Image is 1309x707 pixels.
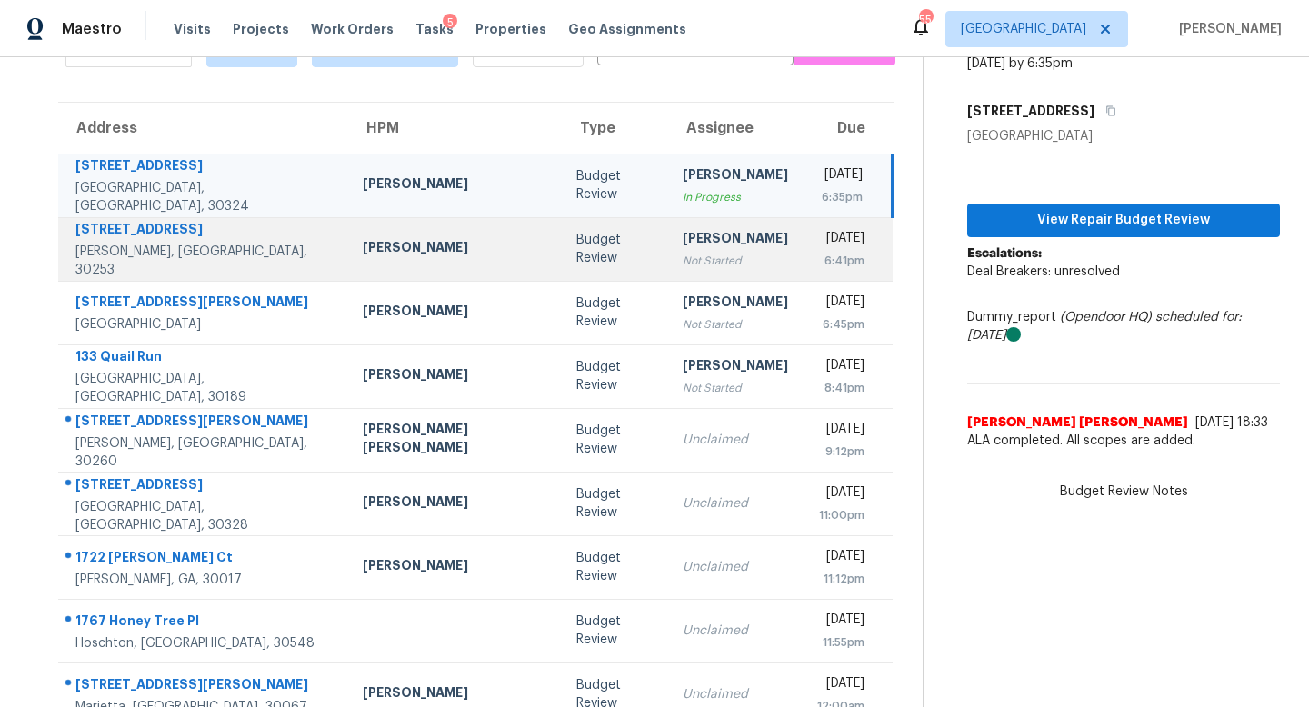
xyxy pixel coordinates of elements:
div: Budget Review [576,167,654,204]
div: Not Started [683,379,788,397]
div: [PERSON_NAME] [PERSON_NAME] [363,420,547,461]
div: [STREET_ADDRESS] [75,475,334,498]
div: [STREET_ADDRESS] [75,156,334,179]
span: [DATE] 18:33 [1195,416,1268,429]
div: [DATE] [817,611,864,633]
div: Not Started [683,315,788,334]
span: Tasks [415,23,454,35]
span: Visits [174,20,211,38]
span: ALA completed. All scopes are added. [967,432,1280,450]
th: Due [803,103,893,154]
div: [PERSON_NAME], [GEOGRAPHIC_DATA], 30260 [75,434,334,471]
div: [DATE] [817,293,864,315]
div: Not Started [683,252,788,270]
div: [GEOGRAPHIC_DATA], [GEOGRAPHIC_DATA], 30324 [75,179,334,215]
div: [GEOGRAPHIC_DATA] [75,315,334,334]
div: Dummy_report [967,308,1280,344]
div: [PERSON_NAME] [363,365,547,388]
div: 6:35pm [817,188,864,206]
i: scheduled for: [DATE] [967,311,1242,342]
div: [STREET_ADDRESS][PERSON_NAME] [75,412,334,434]
div: Budget Review [576,294,654,331]
b: Escalations: [967,247,1042,260]
span: Deal Breakers: unresolved [967,265,1120,278]
i: (Opendoor HQ) [1060,311,1152,324]
div: [PERSON_NAME] [363,493,547,515]
span: View Repair Budget Review [982,209,1265,232]
div: 55 [919,11,932,29]
div: Budget Review [576,231,654,267]
div: [STREET_ADDRESS][PERSON_NAME] [75,293,334,315]
div: 9:12pm [817,443,864,461]
span: Properties [475,20,546,38]
span: [PERSON_NAME] [PERSON_NAME] [967,413,1188,432]
div: [DATE] [817,483,864,506]
div: 5 [443,14,457,32]
div: 1722 [PERSON_NAME] Ct [75,548,334,571]
div: [PERSON_NAME] [683,293,788,315]
div: Budget Review [576,612,654,649]
div: [GEOGRAPHIC_DATA] [967,127,1280,145]
button: View Repair Budget Review [967,204,1280,237]
div: [STREET_ADDRESS][PERSON_NAME] [75,675,334,698]
div: [PERSON_NAME] [363,174,547,197]
span: Maestro [62,20,122,38]
span: Budget Review Notes [1049,483,1199,501]
div: Budget Review [576,358,654,394]
div: [GEOGRAPHIC_DATA], [GEOGRAPHIC_DATA], 30189 [75,370,334,406]
div: 11:00pm [817,506,864,524]
div: 6:41pm [817,252,864,270]
span: Projects [233,20,289,38]
button: Copy Address [1094,95,1119,127]
div: Unclaimed [683,685,788,703]
div: 133 Quail Run [75,347,334,370]
div: 8:41pm [817,379,864,397]
span: Geo Assignments [568,20,686,38]
th: Address [58,103,348,154]
div: [GEOGRAPHIC_DATA], [GEOGRAPHIC_DATA], 30328 [75,498,334,534]
div: Unclaimed [683,494,788,513]
div: [DATE] [817,356,864,379]
span: Work Orders [311,20,394,38]
div: [DATE] [817,420,864,443]
th: Type [562,103,668,154]
div: Unclaimed [683,558,788,576]
div: 11:12pm [817,570,864,588]
div: [PERSON_NAME] [683,356,788,379]
div: [PERSON_NAME], [GEOGRAPHIC_DATA], 30253 [75,243,334,279]
div: Budget Review [576,549,654,585]
div: [STREET_ADDRESS] [75,220,334,243]
span: [PERSON_NAME] [1172,20,1282,38]
div: [PERSON_NAME] [363,238,547,261]
div: [PERSON_NAME], GA, 30017 [75,571,334,589]
div: [PERSON_NAME] [683,229,788,252]
div: [PERSON_NAME] [683,165,788,188]
div: Hoschton, [GEOGRAPHIC_DATA], 30548 [75,634,334,652]
div: 1767 Honey Tree Pl [75,612,334,634]
div: [DATE] [817,229,864,252]
div: In Progress [683,188,788,206]
div: [PERSON_NAME] [363,302,547,324]
div: [PERSON_NAME] [363,683,547,706]
div: 11:55pm [817,633,864,652]
div: [DATE] [817,165,864,188]
div: [PERSON_NAME] [363,556,547,579]
h5: [STREET_ADDRESS] [967,102,1094,120]
div: [DATE] [817,547,864,570]
th: HPM [348,103,562,154]
div: [DATE] [817,674,864,697]
span: [GEOGRAPHIC_DATA] [961,20,1086,38]
div: Unclaimed [683,622,788,640]
div: Unclaimed [683,431,788,449]
th: Assignee [668,103,803,154]
div: Budget Review [576,422,654,458]
div: [DATE] by 6:35pm [967,55,1073,73]
div: 6:45pm [817,315,864,334]
div: Budget Review [576,485,654,522]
